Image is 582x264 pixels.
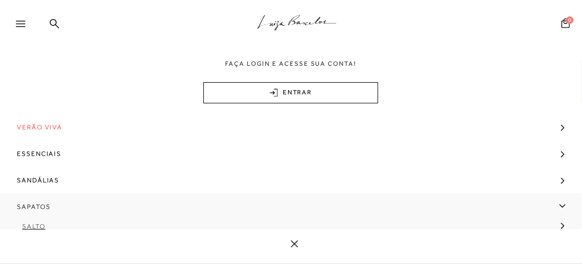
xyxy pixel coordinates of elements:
a: ENTRAR [203,82,378,103]
span: Essenciais [17,140,61,167]
span: 0 [566,16,574,24]
span: Sandálias [17,167,59,193]
span: Sapatos [17,193,50,220]
span: Salto [22,223,46,230]
button: 0 [558,17,573,32]
span: Verão Viva [17,114,62,140]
